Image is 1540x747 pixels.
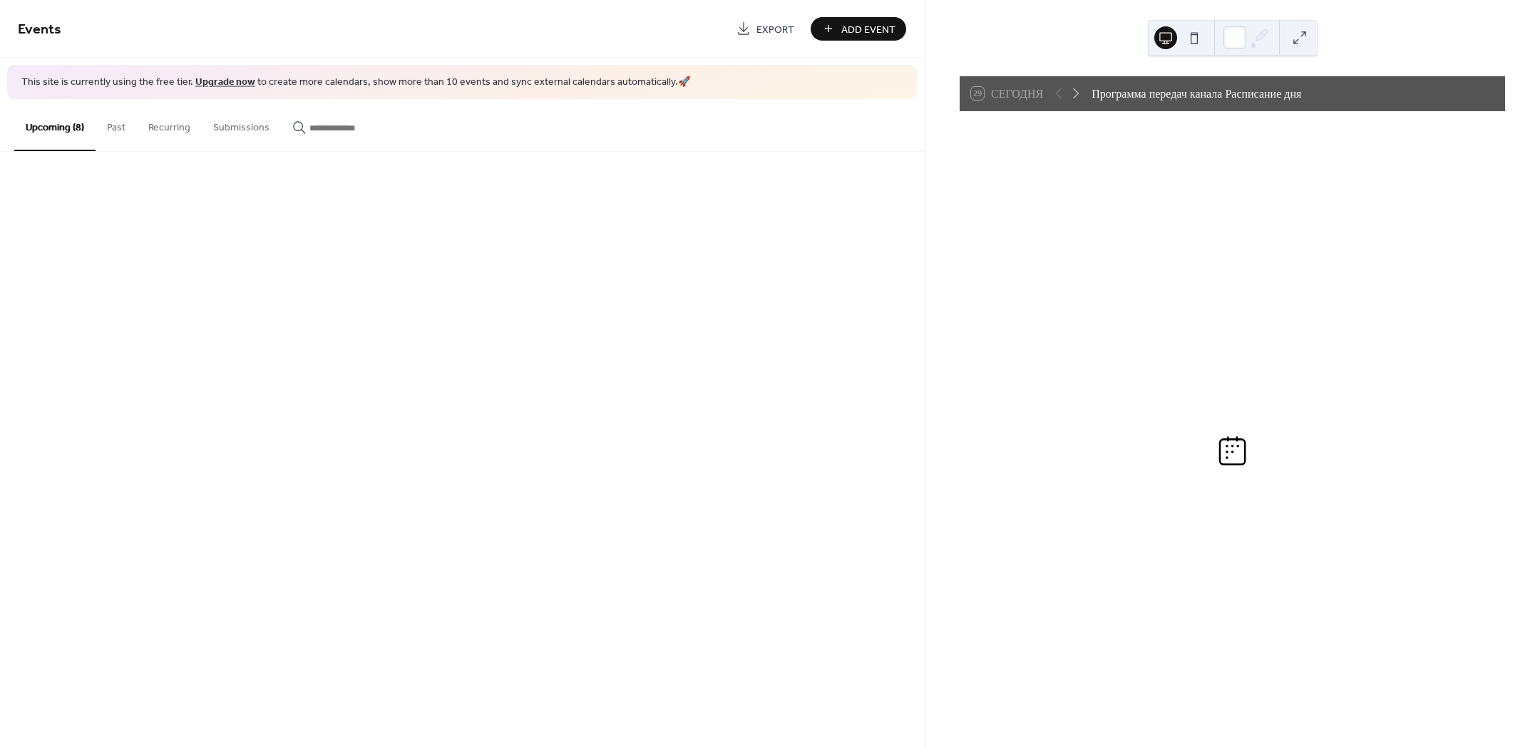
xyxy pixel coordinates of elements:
[202,99,281,150] button: Submissions
[14,99,96,151] button: Upcoming (8)
[1092,85,1301,102] div: Программа передач канала Расписание дня
[96,99,137,150] button: Past
[841,22,895,37] span: Add Event
[21,76,690,90] span: This site is currently using the free tier. to create more calendars, show more than 10 events an...
[726,17,805,41] a: Export
[811,17,906,41] button: Add Event
[137,99,202,150] button: Recurring
[756,22,794,37] span: Export
[18,16,61,43] span: Events
[195,73,255,92] a: Upgrade now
